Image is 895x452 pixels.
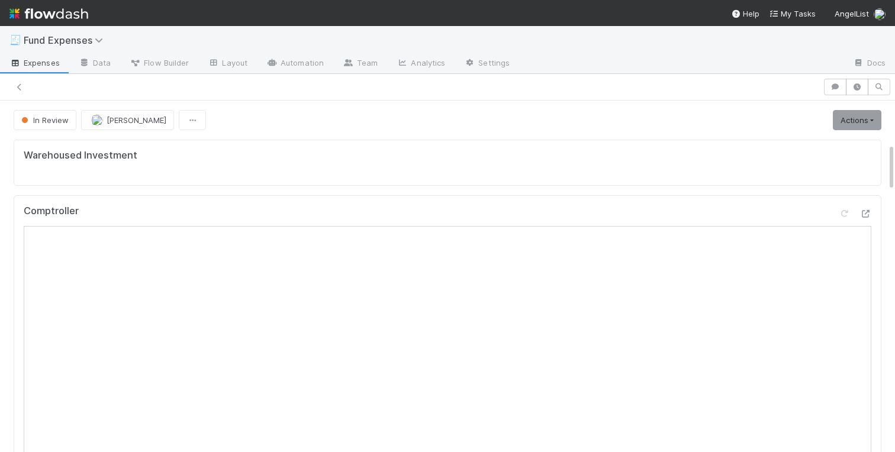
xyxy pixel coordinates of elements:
a: Team [333,54,387,73]
span: Expenses [9,57,60,69]
h5: Warehoused Investment [24,150,137,162]
img: avatar_abca0ba5-4208-44dd-8897-90682736f166.png [874,8,886,20]
span: My Tasks [769,9,816,18]
span: Flow Builder [130,57,189,69]
span: [PERSON_NAME] [107,115,166,125]
a: Layout [198,54,257,73]
a: Docs [844,54,895,73]
img: logo-inverted-e16ddd16eac7371096b0.svg [9,4,88,24]
span: Fund Expenses [24,34,109,46]
span: 🧾 [9,35,21,45]
span: In Review [19,115,69,125]
img: avatar_abca0ba5-4208-44dd-8897-90682736f166.png [91,114,103,126]
button: In Review [14,110,76,130]
a: Flow Builder [120,54,198,73]
a: My Tasks [769,8,816,20]
div: Help [731,8,759,20]
h5: Comptroller [24,205,79,217]
span: AngelList [835,9,869,18]
a: Data [69,54,120,73]
a: Settings [455,54,519,73]
a: Automation [257,54,333,73]
button: [PERSON_NAME] [81,110,174,130]
a: Actions [833,110,881,130]
a: Analytics [387,54,455,73]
